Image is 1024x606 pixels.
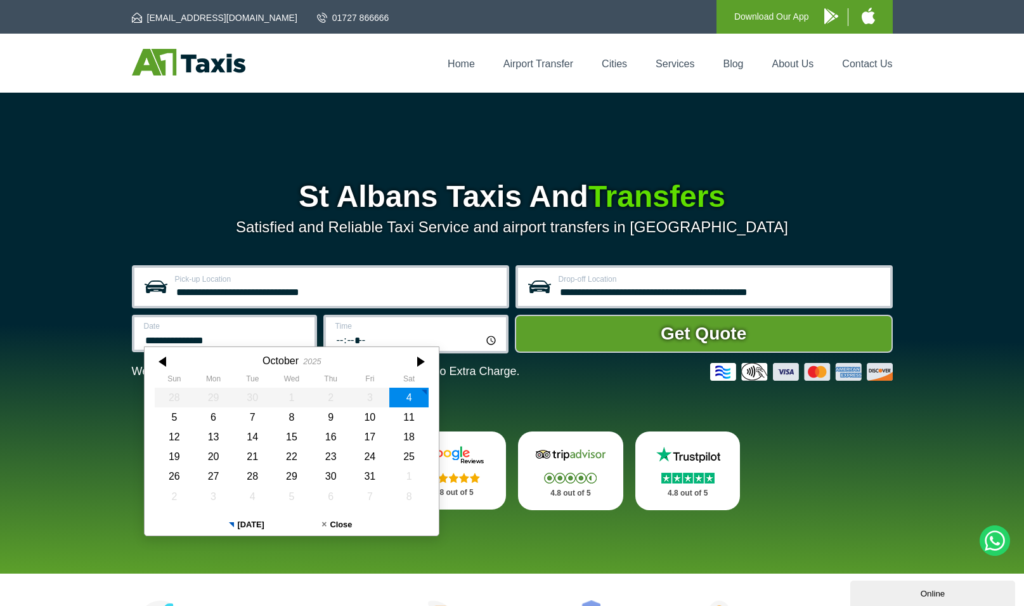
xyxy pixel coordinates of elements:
div: 11 October 2025 [389,407,429,427]
div: 02 October 2025 [311,388,350,407]
div: October [262,355,299,367]
a: Services [656,58,694,69]
button: Get Quote [515,315,893,353]
iframe: chat widget [850,578,1018,606]
div: 10 October 2025 [350,407,389,427]
div: 12 October 2025 [155,427,194,447]
img: Stars [661,473,715,484]
div: 21 October 2025 [233,447,272,466]
a: About Us [772,58,814,69]
div: 04 November 2025 [233,487,272,506]
th: Monday [193,374,233,387]
div: 08 November 2025 [389,487,429,506]
div: 13 October 2025 [193,427,233,447]
p: We Now Accept Card & Contactless Payment In [132,365,520,378]
div: 22 October 2025 [272,447,311,466]
div: 2025 [303,357,321,366]
a: Cities [602,58,627,69]
a: Trustpilot Stars 4.8 out of 5 [635,431,741,510]
img: Credit And Debit Cards [710,363,893,381]
div: 20 October 2025 [193,447,233,466]
a: Google Stars 4.8 out of 5 [401,431,506,510]
div: 29 September 2025 [193,388,233,407]
img: Trustpilot [650,445,726,464]
div: 05 October 2025 [155,407,194,427]
h1: St Albans Taxis And [132,181,893,212]
label: Pick-up Location [175,275,499,283]
div: 14 October 2025 [233,427,272,447]
a: [EMAIL_ADDRESS][DOMAIN_NAME] [132,11,297,24]
span: The Car at No Extra Charge. [374,365,519,378]
div: 04 October 2025 [389,388,429,407]
div: 03 October 2025 [350,388,389,407]
label: Time [335,322,498,330]
div: 08 October 2025 [272,407,311,427]
a: 01727 866666 [317,11,389,24]
div: 05 November 2025 [272,487,311,506]
div: 27 October 2025 [193,466,233,486]
div: 07 November 2025 [350,487,389,506]
th: Friday [350,374,389,387]
p: 4.8 out of 5 [415,485,492,501]
div: 31 October 2025 [350,466,389,486]
div: 24 October 2025 [350,447,389,466]
th: Tuesday [233,374,272,387]
div: 30 September 2025 [233,388,272,407]
button: [DATE] [201,514,292,536]
div: 19 October 2025 [155,447,194,466]
div: 30 October 2025 [311,466,350,486]
th: Saturday [389,374,429,387]
img: Stars [427,473,480,483]
div: 17 October 2025 [350,427,389,447]
div: 01 October 2025 [272,388,311,407]
img: Tripadvisor [533,445,609,464]
img: A1 Taxis iPhone App [862,8,875,24]
div: 02 November 2025 [155,487,194,506]
img: A1 Taxis St Albans LTD [132,49,245,76]
div: 26 October 2025 [155,466,194,486]
div: 07 October 2025 [233,407,272,427]
a: Tripadvisor Stars 4.8 out of 5 [518,431,623,510]
div: 18 October 2025 [389,427,429,447]
button: Close [292,514,382,536]
div: 15 October 2025 [272,427,311,447]
div: 06 November 2025 [311,487,350,506]
div: 01 November 2025 [389,466,429,486]
p: Satisfied and Reliable Taxi Service and airport transfers in [GEOGRAPHIC_DATA] [132,218,893,236]
div: 28 October 2025 [233,466,272,486]
div: 06 October 2025 [193,407,233,427]
img: Stars [544,473,597,484]
th: Sunday [155,374,194,387]
p: 4.8 out of 5 [649,485,727,501]
th: Wednesday [272,374,311,387]
span: Transfers [588,180,725,213]
a: Airport Transfer [503,58,573,69]
div: 16 October 2025 [311,427,350,447]
a: Blog [723,58,743,69]
div: 25 October 2025 [389,447,429,466]
p: Download Our App [734,9,809,25]
label: Drop-off Location [559,275,883,283]
div: 23 October 2025 [311,447,350,466]
div: 09 October 2025 [311,407,350,427]
a: Contact Us [842,58,892,69]
img: A1 Taxis Android App [824,8,838,24]
div: 28 September 2025 [155,388,194,407]
a: Home [448,58,475,69]
img: Google [415,445,491,464]
div: 03 November 2025 [193,487,233,506]
div: 29 October 2025 [272,466,311,486]
label: Date [144,322,307,330]
p: 4.8 out of 5 [532,485,609,501]
th: Thursday [311,374,350,387]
